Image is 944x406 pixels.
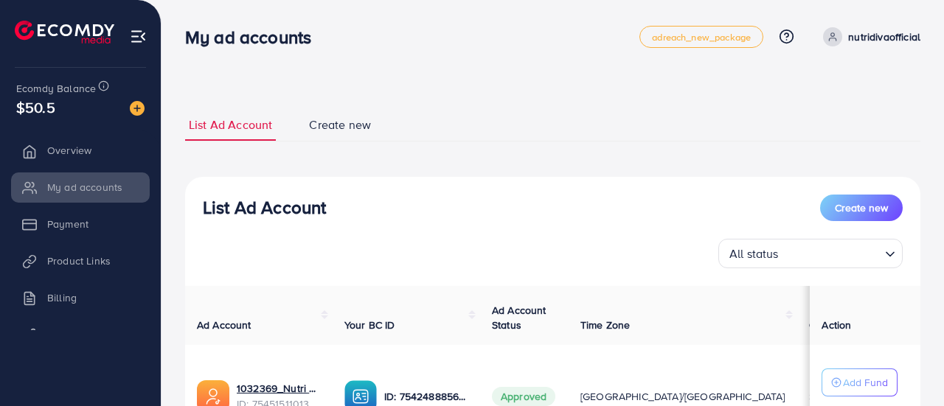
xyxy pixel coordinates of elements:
span: Action [822,318,851,332]
h3: List Ad Account [203,197,326,218]
a: 1032369_Nutri Diva ad acc 1_1756742432079 [237,381,321,396]
span: All status [726,243,782,265]
span: List Ad Account [189,116,272,133]
button: Create new [820,195,903,221]
span: Ad Account [197,318,251,332]
span: Approved [492,387,555,406]
p: Add Fund [843,374,888,391]
span: Create new [835,200,888,215]
span: Time Zone [580,318,630,332]
p: nutridivaofficial [848,28,920,46]
img: logo [15,21,114,43]
input: Search for option [783,240,879,265]
span: adreach_new_package [652,32,751,42]
button: Add Fund [822,368,898,396]
span: Your BC ID [344,318,395,332]
a: adreach_new_package [639,26,763,48]
img: image [130,101,145,116]
span: Create new [309,116,371,133]
div: Search for option [718,239,903,268]
span: Ecomdy Balance [16,81,96,96]
span: $50.5 [16,97,55,118]
h3: My ad accounts [185,27,323,48]
span: [GEOGRAPHIC_DATA]/[GEOGRAPHIC_DATA] [580,389,785,404]
p: ID: 7542488856185274384 [384,388,468,405]
span: Ad Account Status [492,303,546,332]
img: menu [130,28,147,45]
a: nutridivaofficial [817,27,920,46]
